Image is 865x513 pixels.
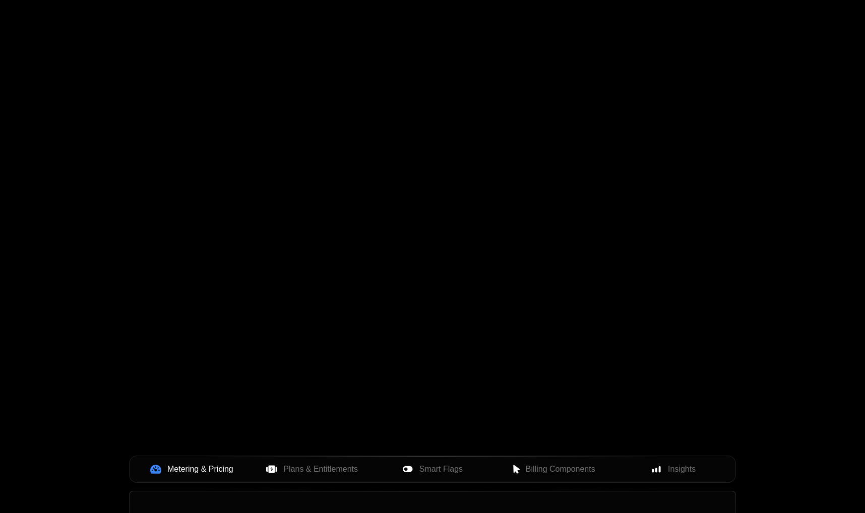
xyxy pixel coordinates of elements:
button: Plans & Entitlements [252,458,373,480]
span: Insights [668,463,696,475]
button: Billing Components [492,458,613,480]
span: Metering & Pricing [167,463,233,475]
button: Metering & Pricing [132,458,252,480]
span: Billing Components [526,463,595,475]
button: Insights [613,458,733,480]
span: Smart Flags [419,463,463,475]
span: Plans & Entitlements [283,463,358,475]
button: Smart Flags [373,458,493,480]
